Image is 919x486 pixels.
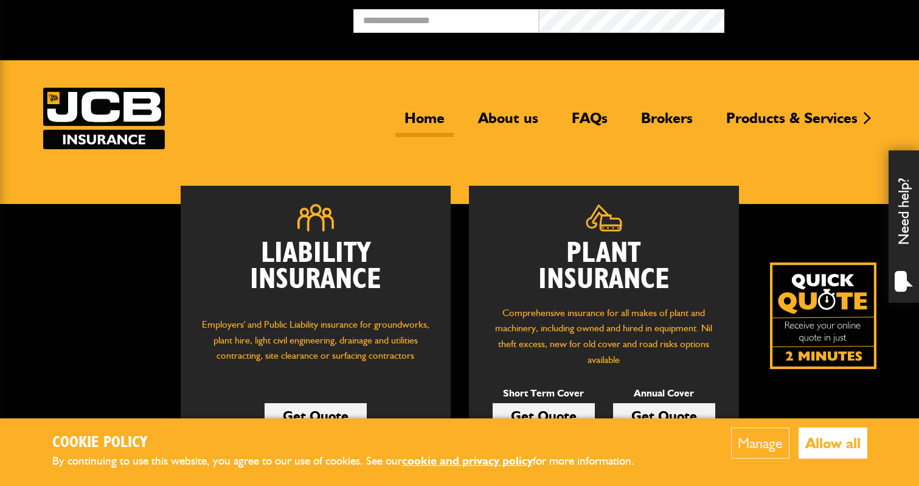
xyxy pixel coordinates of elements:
[632,109,702,137] a: Brokers
[493,403,595,429] a: Get Quote
[724,9,910,28] button: Broker Login
[487,305,721,367] p: Comprehensive insurance for all makes of plant and machinery, including owned and hired in equipm...
[799,428,867,459] button: Allow all
[199,317,432,375] p: Employers' and Public Liability insurance for groundworks, plant hire, light civil engineering, d...
[487,241,721,293] h2: Plant Insurance
[395,109,454,137] a: Home
[199,241,432,305] h2: Liability Insurance
[613,386,715,401] p: Annual Cover
[469,109,547,137] a: About us
[770,262,876,369] a: Get your insurance quote isn just 2-minutes
[770,262,876,369] img: Quick Quote
[43,88,165,149] img: JCB Insurance Services logo
[265,403,367,429] a: Get Quote
[493,386,595,401] p: Short Term Cover
[563,109,617,137] a: FAQs
[52,452,654,471] p: By continuing to use this website, you agree to our use of cookies. See our for more information.
[52,434,654,453] h2: Cookie Policy
[717,109,867,137] a: Products & Services
[889,150,919,303] div: Need help?
[731,428,789,459] button: Manage
[402,454,533,468] a: cookie and privacy policy
[43,88,165,149] a: JCB Insurance Services
[613,403,715,429] a: Get Quote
